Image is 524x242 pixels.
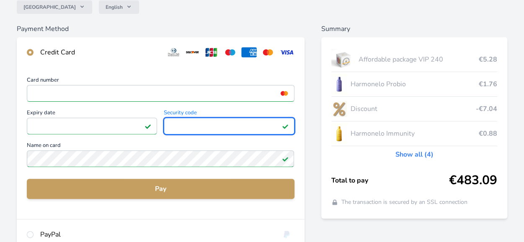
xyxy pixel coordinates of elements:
span: The transaction is secured by an SSL connection [341,198,467,206]
span: Total to pay [331,175,449,185]
img: paypal.svg [279,229,294,239]
span: Expiry date [27,110,157,118]
span: Card number [27,77,294,85]
span: €0.88 [479,129,497,139]
span: Security code [164,110,294,118]
a: Show all (4) [395,149,433,160]
div: Credit Card [40,47,159,57]
span: Pay [34,184,288,194]
span: Harmonelo Immunity [350,129,479,139]
div: PayPal [40,229,272,239]
img: IMMUNITY_se_stinem_x-lo.jpg [331,123,347,144]
span: Discount [350,104,476,114]
span: English [106,4,123,10]
img: amex.svg [241,47,257,57]
button: Pay [27,179,294,199]
img: discount-lo.png [331,98,347,119]
h6: Summary [321,24,507,34]
iframe: Iframe for expiry date [31,120,153,132]
span: €1.76 [479,79,497,89]
span: Affordable package VIP 240 [358,54,479,64]
img: CLEAN_PROBIO_se_stinem_x-lo.jpg [331,74,347,95]
img: jcb.svg [204,47,219,57]
img: vip.jpg [331,49,355,70]
span: -€7.04 [476,104,497,114]
button: English [99,0,139,14]
img: diners.svg [166,47,181,57]
img: mc [279,90,290,97]
button: [GEOGRAPHIC_DATA] [17,0,92,14]
iframe: Iframe for card number [31,88,291,99]
img: visa.svg [279,47,294,57]
h6: Payment Method [17,24,305,34]
img: maestro.svg [222,47,238,57]
span: €5.28 [479,54,497,64]
img: mc.svg [260,47,276,57]
img: discover.svg [185,47,200,57]
img: Field valid [282,155,289,162]
img: Field valid [282,123,289,129]
span: [GEOGRAPHIC_DATA] [23,4,76,10]
img: Field valid [145,123,151,129]
span: Name on card [27,143,294,150]
span: €483.09 [449,173,497,188]
iframe: Iframe for security code [168,120,290,132]
input: Name on cardField valid [27,150,294,167]
span: Harmonelo Probio [350,79,479,89]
